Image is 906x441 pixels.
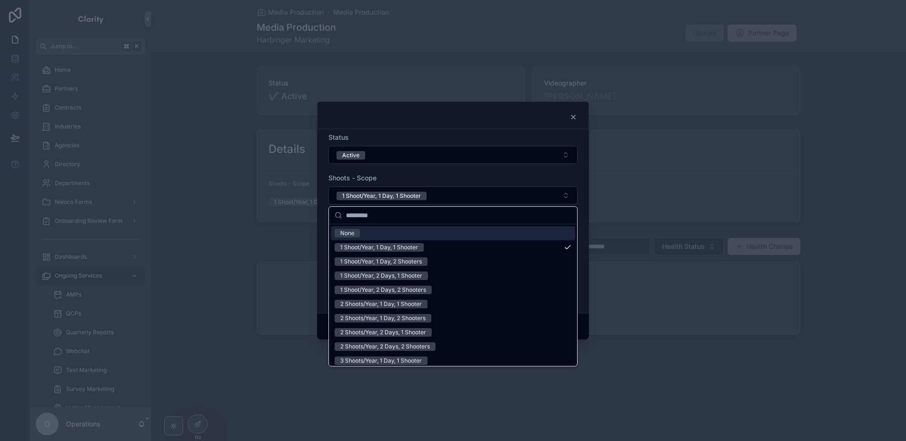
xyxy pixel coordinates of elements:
div: 2 Shoots/Year, 1 Day, 1 Shooter [340,300,422,308]
div: 3 Shoots/Year, 1 Day, 1 Shooter [340,356,422,365]
div: Active [342,151,360,160]
span: Shoots - Scope [328,174,377,182]
div: None [340,229,354,237]
div: Suggestions [329,224,577,366]
div: 1 Shoot/Year, 1 Day, 1 Shooter [342,192,421,200]
button: Select Button [328,187,578,204]
div: 1 Shoot/Year, 2 Days, 2 Shooters [340,286,426,294]
div: 2 Shoots/Year, 1 Day, 2 Shooters [340,314,426,322]
div: 2 Shoots/Year, 2 Days, 1 Shooter [340,328,426,337]
div: 2 Shoots/Year, 2 Days, 2 Shooters [340,342,430,351]
div: 1 Shoot/Year, 1 Day, 2 Shooters [340,257,422,266]
span: Status [328,133,349,141]
div: 1 Shoot/Year, 1 Day, 1 Shooter [340,243,418,252]
div: 1 Shoot/Year, 2 Days, 1 Shooter [340,271,422,280]
button: Select Button [328,146,578,164]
